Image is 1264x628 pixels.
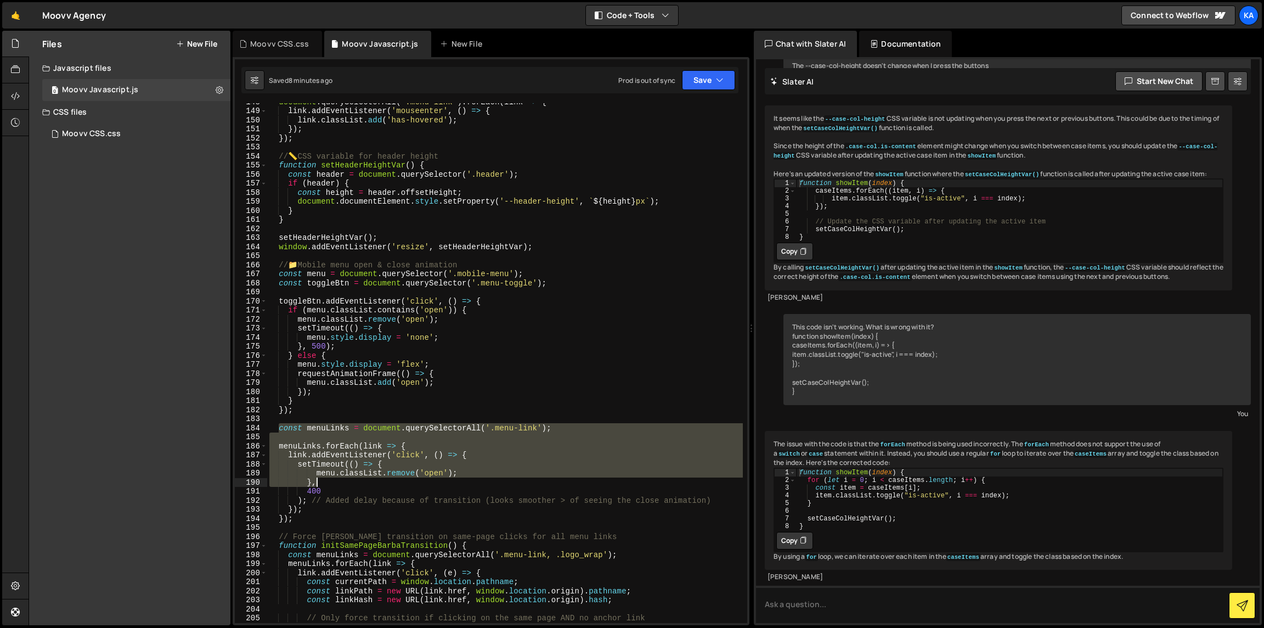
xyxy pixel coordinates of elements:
[235,206,267,216] div: 160
[235,261,267,270] div: 166
[235,143,267,152] div: 153
[946,553,980,561] code: caseItems
[993,264,1024,272] code: showItem
[235,559,267,569] div: 199
[765,431,1232,570] div: The issue with the code is that the method is being used incorrectly. The method does not support...
[235,125,267,134] div: 151
[235,297,267,306] div: 170
[768,573,1229,582] div: [PERSON_NAME]
[775,500,796,507] div: 5
[1121,5,1235,25] a: Connect to Webflow
[235,569,267,578] div: 200
[786,408,1248,419] div: You
[235,551,267,560] div: 198
[235,433,267,442] div: 185
[859,31,952,57] div: Documentation
[235,134,267,143] div: 152
[989,450,1002,458] code: for
[42,79,230,101] div: 15428/40675.js
[586,5,678,25] button: Code + Tools
[235,106,267,116] div: 149
[783,53,1251,80] div: The --case-col-height doesn't change when I press the buttons
[235,414,267,424] div: 183
[775,476,796,484] div: 2
[269,76,332,85] div: Saved
[235,179,267,188] div: 157
[682,70,735,90] button: Save
[775,523,796,530] div: 8
[235,388,267,397] div: 180
[176,40,217,48] button: New File
[235,369,267,379] div: 178
[1023,441,1050,448] code: forEach
[775,195,796,203] div: 3
[235,215,267,225] div: 161
[235,514,267,524] div: 194
[235,188,267,198] div: 158
[29,57,230,79] div: Javascript files
[235,478,267,487] div: 190
[235,270,267,279] div: 167
[62,85,138,95] div: Moovv Javascript.js
[775,218,796,226] div: 6
[235,577,267,587] div: 201
[235,605,267,614] div: 204
[765,105,1232,290] div: It seems like the CSS variable is not updating when you press the next or previous buttons. This ...
[1064,264,1126,272] code: --case-col-height
[235,360,267,369] div: 177
[235,170,267,180] div: 156
[775,187,796,195] div: 2
[967,152,997,160] code: showItem
[235,251,267,261] div: 165
[235,523,267,532] div: 195
[235,469,267,478] div: 189
[768,293,1229,302] div: [PERSON_NAME]
[235,279,267,288] div: 168
[235,161,267,170] div: 155
[235,197,267,206] div: 159
[235,233,267,243] div: 163
[250,38,309,49] div: Moovv CSS.css
[235,442,267,451] div: 186
[775,203,796,210] div: 4
[235,451,267,460] div: 187
[775,469,796,476] div: 1
[808,450,824,458] code: case
[804,264,881,272] code: setCaseColHeightVar()
[235,288,267,297] div: 169
[235,505,267,514] div: 193
[775,210,796,218] div: 5
[776,243,813,260] button: Copy
[235,587,267,596] div: 202
[235,243,267,252] div: 164
[844,143,917,150] code: .case-col.is-content
[235,333,267,343] div: 174
[235,487,267,496] div: 191
[775,226,796,233] div: 7
[1239,5,1259,25] a: Ka
[754,31,857,57] div: Chat with Slater AI
[62,129,121,139] div: Moovv CSS.css
[52,87,58,96] span: 0
[235,406,267,415] div: 182
[1074,450,1108,458] code: caseItems
[42,123,230,145] div: 15428/40678.css
[42,9,106,22] div: Moovv Agency
[235,324,267,333] div: 173
[235,541,267,551] div: 197
[235,614,267,623] div: 205
[235,496,267,506] div: 192
[805,553,818,561] code: for
[235,424,267,433] div: 184
[235,116,267,125] div: 150
[838,273,911,281] code: .case-col.is-content
[342,38,418,49] div: Moovv Javascript.js
[964,171,1041,178] code: setCaseColHeightVar()
[775,507,796,515] div: 6
[1115,71,1203,91] button: Start new chat
[289,76,332,85] div: 8 minutes ago
[235,460,267,469] div: 188
[802,125,879,132] code: setCaseColHeightVar()
[618,76,675,85] div: Prod is out of sync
